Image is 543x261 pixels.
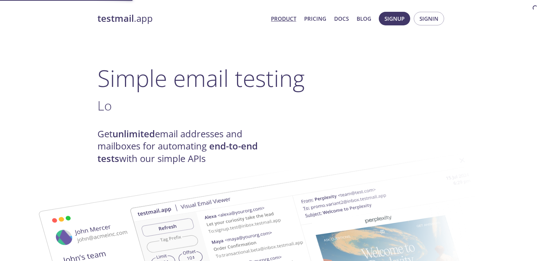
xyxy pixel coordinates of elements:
button: Signup [379,12,410,25]
a: testmail.app [97,13,265,25]
strong: unlimited [112,128,155,140]
h1: Simple email testing [97,64,446,92]
span: Signin [419,14,438,23]
strong: testmail [97,12,134,25]
h4: Get email addresses and mailboxes for automating with our simple APIs [97,128,272,165]
a: Blog [357,14,371,23]
span: Lo [97,97,112,114]
a: Docs [334,14,349,23]
span: Signup [384,14,404,23]
a: Pricing [304,14,326,23]
strong: end-to-end tests [97,140,258,164]
button: Signin [414,12,444,25]
a: Product [271,14,296,23]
